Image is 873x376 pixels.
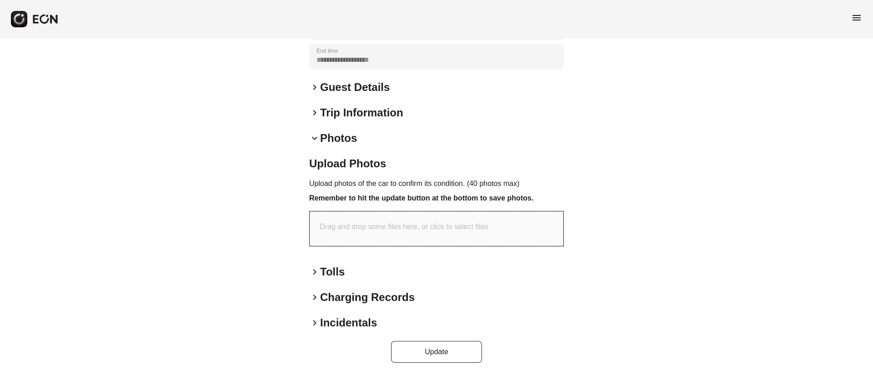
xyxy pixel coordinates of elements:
[320,265,345,279] h2: Tolls
[309,178,564,189] p: Upload photos of the car to confirm its condition. (40 photos max)
[309,292,320,303] span: keyboard_arrow_right
[320,105,403,120] h2: Trip Information
[309,82,320,93] span: keyboard_arrow_right
[309,193,564,204] h3: Remember to hit the update button at the bottom to save photos.
[309,133,320,144] span: keyboard_arrow_down
[309,156,564,171] h2: Upload Photos
[851,12,862,23] span: menu
[320,80,390,95] h2: Guest Details
[320,131,357,145] h2: Photos
[320,316,377,330] h2: Incidentals
[391,341,482,363] button: Update
[309,107,320,118] span: keyboard_arrow_right
[320,290,415,305] h2: Charging Records
[309,266,320,277] span: keyboard_arrow_right
[309,317,320,328] span: keyboard_arrow_right
[320,221,488,232] p: Drag and drop some files here, or click to select files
